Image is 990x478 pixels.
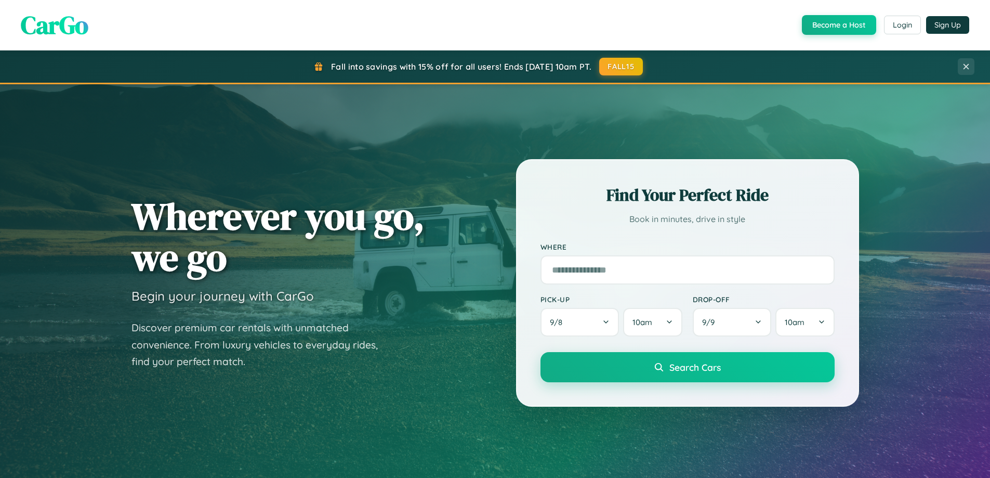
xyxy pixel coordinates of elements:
[669,361,721,373] span: Search Cars
[623,308,682,337] button: 10am
[693,308,772,337] button: 9/9
[540,242,835,251] label: Where
[926,16,969,34] button: Sign Up
[785,317,804,327] span: 10am
[550,317,567,327] span: 9 / 8
[599,58,643,75] button: FALL15
[540,184,835,206] h2: Find Your Perfect Ride
[131,319,391,370] p: Discover premium car rentals with unmatched convenience. From luxury vehicles to everyday rides, ...
[540,308,619,337] button: 9/8
[693,295,835,304] label: Drop-off
[702,317,720,327] span: 9 / 9
[131,196,425,278] h1: Wherever you go, we go
[21,8,88,42] span: CarGo
[540,295,682,304] label: Pick-up
[131,288,314,304] h3: Begin your journey with CarGo
[540,352,835,382] button: Search Cars
[775,308,834,337] button: 10am
[632,317,652,327] span: 10am
[331,61,591,72] span: Fall into savings with 15% off for all users! Ends [DATE] 10am PT.
[802,15,876,35] button: Become a Host
[884,16,921,34] button: Login
[540,212,835,227] p: Book in minutes, drive in style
